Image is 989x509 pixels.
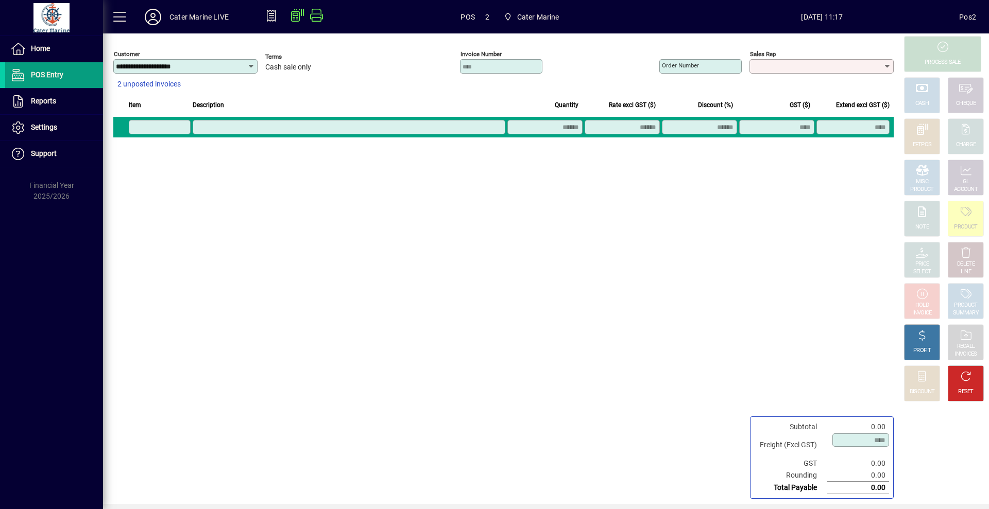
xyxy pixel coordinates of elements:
td: Subtotal [755,421,827,433]
span: Description [193,99,224,111]
a: Support [5,141,103,167]
span: Home [31,44,50,52]
div: SELECT [913,268,931,276]
mat-label: Sales rep [750,50,776,58]
span: Discount (%) [698,99,733,111]
span: 2 unposted invoices [117,79,181,90]
div: CHARGE [956,141,976,149]
td: 0.00 [827,458,889,469]
span: Terms [265,54,327,60]
span: GST ($) [790,99,810,111]
div: DELETE [957,260,975,268]
div: HOLD [915,302,929,309]
span: Cater Marine [517,9,559,25]
td: 0.00 [827,482,889,494]
div: CASH [915,100,929,108]
mat-label: Order number [662,62,699,69]
span: [DATE] 11:17 [685,9,960,25]
div: PROFIT [913,347,931,355]
div: RESET [958,388,974,396]
div: PROCESS SALE [925,59,961,66]
span: POS [461,9,475,25]
div: ACCOUNT [954,186,978,194]
div: EFTPOS [913,141,932,149]
a: Home [5,36,103,62]
div: GL [963,178,969,186]
span: Reports [31,97,56,105]
span: Settings [31,123,57,131]
mat-label: Customer [114,50,140,58]
td: 0.00 [827,421,889,433]
td: Total Payable [755,482,827,494]
div: DISCOUNT [910,388,934,396]
td: 0.00 [827,469,889,482]
button: 2 unposted invoices [113,75,185,94]
div: LINE [961,268,971,276]
td: Rounding [755,469,827,482]
div: INVOICES [954,350,977,358]
span: Support [31,149,57,157]
div: PRICE [915,260,929,268]
div: Pos2 [959,9,976,25]
span: Quantity [555,99,578,111]
div: PRODUCT [910,186,933,194]
span: Extend excl GST ($) [836,99,890,111]
span: Cater Marine [500,8,564,26]
div: RECALL [957,343,975,350]
span: POS Entry [31,71,63,79]
div: CHEQUE [956,100,976,108]
div: PRODUCT [954,223,977,231]
td: Freight (Excl GST) [755,433,827,458]
div: MISC [916,178,928,186]
div: INVOICE [912,309,931,317]
div: Cater Marine LIVE [169,9,229,25]
td: GST [755,458,827,469]
span: Cash sale only [265,63,311,72]
mat-label: Invoice number [461,50,502,58]
a: Settings [5,115,103,141]
div: PRODUCT [954,302,977,309]
span: 2 [485,9,489,25]
button: Profile [137,8,169,26]
a: Reports [5,89,103,114]
div: NOTE [915,223,929,231]
span: Rate excl GST ($) [609,99,656,111]
span: Item [129,99,141,111]
div: SUMMARY [953,309,979,317]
